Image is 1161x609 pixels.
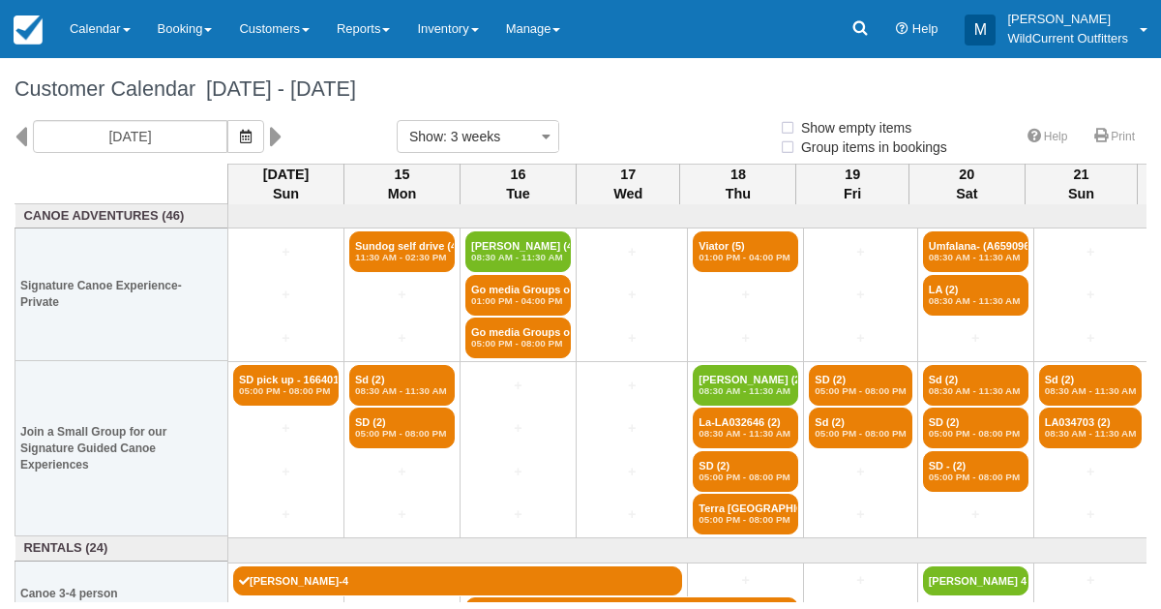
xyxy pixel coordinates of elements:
a: [PERSON_NAME] (2)08:30 AM - 11:30 AM [693,365,798,406]
a: + [581,504,682,525]
a: + [693,285,798,305]
i: Help [896,23,908,36]
a: LA (2)08:30 AM - 11:30 AM [923,275,1028,316]
th: Join a Small Group for our Signature Guided Canoe Experiences [15,361,228,536]
h1: Customer Calendar [15,77,1146,101]
em: 08:30 AM - 11:30 AM [1045,428,1137,440]
a: + [233,504,339,525]
a: Terra [GEOGRAPHIC_DATA]- Naïma (2)05:00 PM - 08:00 PM [693,494,798,534]
label: Show empty items [779,113,924,142]
a: + [581,285,682,305]
th: 15 Mon [344,164,461,204]
span: Show [409,129,443,144]
th: 16 Tue [461,164,577,204]
a: + [581,462,682,482]
p: WildCurrent Outfitters [1007,29,1128,48]
th: 17 Wed [577,164,680,204]
em: 08:30 AM - 11:30 AM [929,385,1023,397]
a: Sd (2)08:30 AM - 11:30 AM [349,365,455,406]
em: 08:30 AM - 11:30 AM [471,252,565,263]
a: + [693,570,798,591]
a: Print [1083,123,1146,151]
a: + [1039,504,1143,525]
a: + [809,242,911,262]
a: + [233,242,339,262]
a: Umfalana- (A659096) (2)08:30 AM - 11:30 AM [923,231,1028,272]
a: + [809,570,911,591]
a: + [809,462,911,482]
a: [PERSON_NAME] (4)08:30 AM - 11:30 AM [465,231,571,272]
a: + [349,462,455,482]
a: + [1039,242,1143,262]
a: + [1039,285,1143,305]
a: [PERSON_NAME] 4 [923,566,1028,595]
em: 08:30 AM - 11:30 AM [355,385,449,397]
a: SD (2)05:00 PM - 08:00 PM [349,408,455,448]
a: + [581,242,682,262]
a: + [693,328,798,349]
a: Sd (2)05:00 PM - 08:00 PM [809,408,911,448]
span: [DATE] - [DATE] [195,76,356,101]
a: [PERSON_NAME]-4 [233,566,682,595]
em: 08:30 AM - 11:30 AM [929,252,1023,263]
button: Show: 3 weeks [397,120,559,153]
a: + [233,418,339,439]
a: + [349,285,455,305]
a: + [349,504,455,525]
a: Sundog self drive (4)11:30 AM - 02:30 PM [349,231,455,272]
a: + [1039,462,1143,482]
em: 05:00 PM - 08:00 PM [699,472,792,483]
a: + [581,376,682,396]
em: 11:30 AM - 02:30 PM [355,252,449,263]
a: + [809,328,911,349]
th: 21 Sun [1025,164,1137,204]
em: 01:00 PM - 04:00 PM [471,295,565,307]
a: SD pick up - 166401 (2)05:00 PM - 08:00 PM [233,365,339,406]
a: Viator (5)01:00 PM - 04:00 PM [693,231,798,272]
img: checkfront-main-nav-mini-logo.png [14,15,43,45]
em: 05:00 PM - 08:00 PM [239,385,333,397]
a: + [923,328,1028,349]
a: Sd (2)08:30 AM - 11:30 AM [1039,365,1143,406]
em: 05:00 PM - 08:00 PM [929,428,1023,440]
a: + [349,328,455,349]
a: + [923,504,1028,525]
th: 18 Thu [680,164,796,204]
th: Signature Canoe Experience- Private [15,228,228,361]
span: Show empty items [779,120,927,134]
em: 01:00 PM - 04:00 PM [699,252,792,263]
em: 08:30 AM - 11:30 AM [699,428,792,440]
th: 20 Sat [908,164,1025,204]
a: Go media Groups of 1 (6)01:00 PM - 04:00 PM [465,275,571,316]
em: 05:00 PM - 08:00 PM [929,472,1023,483]
em: 05:00 PM - 08:00 PM [471,338,565,350]
em: 08:30 AM - 11:30 AM [1045,385,1137,397]
a: + [465,462,571,482]
a: Canoe Adventures (46) [20,207,223,226]
a: + [233,328,339,349]
em: 05:00 PM - 08:00 PM [815,385,906,397]
a: Help [1016,123,1080,151]
a: + [809,285,911,305]
a: + [465,418,571,439]
a: SD (2)05:00 PM - 08:00 PM [923,408,1028,448]
label: Group items in bookings [779,133,960,162]
th: [DATE] Sun [228,164,344,204]
a: + [233,285,339,305]
em: 05:00 PM - 08:00 PM [355,428,449,440]
a: + [581,418,682,439]
a: Sd (2)08:30 AM - 11:30 AM [923,365,1028,406]
span: : 3 weeks [443,129,500,144]
span: Group items in bookings [779,139,963,153]
a: Go media Groups of 1 (4)05:00 PM - 08:00 PM [465,318,571,358]
th: 19 Fri [796,164,908,204]
a: SD - (2)05:00 PM - 08:00 PM [923,451,1028,492]
a: + [809,504,911,525]
a: SD (2)05:00 PM - 08:00 PM [809,365,911,406]
a: + [1039,570,1143,591]
a: SD (2)05:00 PM - 08:00 PM [693,451,798,492]
a: LA034703 (2)08:30 AM - 11:30 AM [1039,408,1143,448]
em: 08:30 AM - 11:30 AM [699,385,792,397]
p: [PERSON_NAME] [1007,10,1128,29]
span: Help [912,21,938,36]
